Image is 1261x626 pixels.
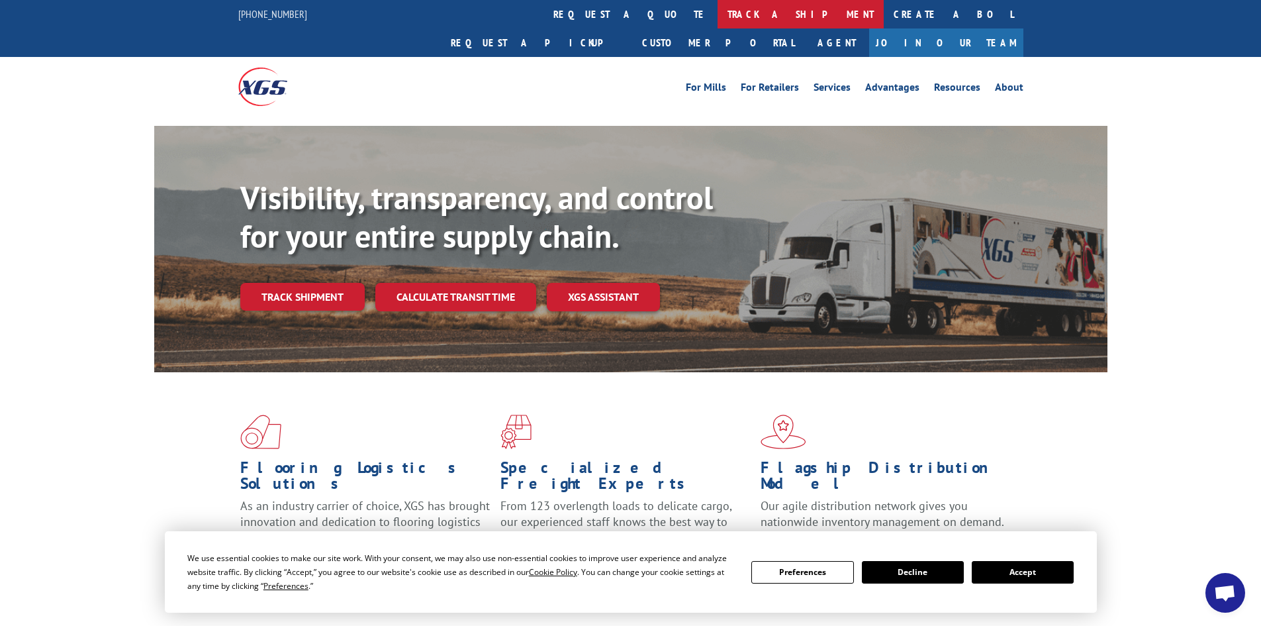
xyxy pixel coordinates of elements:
[547,283,660,311] a: XGS ASSISTANT
[240,498,490,545] span: As an industry carrier of choice, XGS has brought innovation and dedication to flooring logistics...
[761,498,1004,529] span: Our agile distribution network gives you nationwide inventory management on demand.
[263,580,308,592] span: Preferences
[804,28,869,57] a: Agent
[441,28,632,57] a: Request a pickup
[761,415,806,449] img: xgs-icon-flagship-distribution-model-red
[187,551,735,593] div: We use essential cookies to make our site work. With your consent, we may also use non-essential ...
[240,177,713,256] b: Visibility, transparency, and control for your entire supply chain.
[761,460,1011,498] h1: Flagship Distribution Model
[240,283,365,311] a: Track shipment
[240,460,490,498] h1: Flooring Logistics Solutions
[995,82,1023,97] a: About
[814,82,851,97] a: Services
[862,561,964,584] button: Decline
[972,561,1074,584] button: Accept
[500,415,532,449] img: xgs-icon-focused-on-flooring-red
[934,82,980,97] a: Resources
[865,82,919,97] a: Advantages
[632,28,804,57] a: Customer Portal
[751,561,853,584] button: Preferences
[686,82,726,97] a: For Mills
[240,415,281,449] img: xgs-icon-total-supply-chain-intelligence-red
[529,566,577,578] span: Cookie Policy
[375,283,536,311] a: Calculate transit time
[500,460,751,498] h1: Specialized Freight Experts
[1205,573,1245,613] div: Open chat
[165,531,1097,613] div: Cookie Consent Prompt
[869,28,1023,57] a: Join Our Team
[500,498,751,557] p: From 123 overlength loads to delicate cargo, our experienced staff knows the best way to move you...
[238,7,307,21] a: [PHONE_NUMBER]
[741,82,799,97] a: For Retailers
